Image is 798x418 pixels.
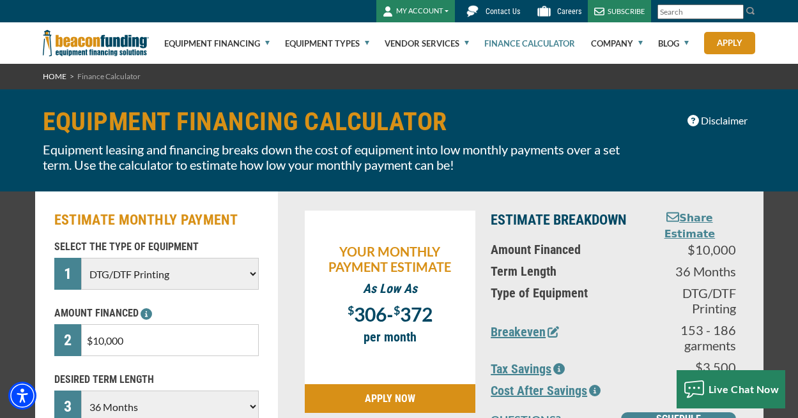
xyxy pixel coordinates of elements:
[54,239,259,255] p: SELECT THE TYPE OF EQUIPMENT
[54,211,259,230] h2: ESTIMATE MONTHLY PAYMENT
[311,302,470,323] p: -
[385,23,469,64] a: Vendor Services
[491,242,627,257] p: Amount Financed
[491,264,627,279] p: Term Length
[43,142,634,172] p: Equipment leasing and financing breaks down the cost of equipment into low monthly payments over ...
[491,381,601,400] button: Cost After Savings
[730,7,740,17] a: Clear search text
[677,370,786,408] button: Live Chat Now
[8,382,36,410] div: Accessibility Menu
[704,32,755,54] a: Apply
[394,303,400,317] span: $
[679,108,756,133] button: Disclaimer
[354,302,387,325] span: 306
[643,359,736,375] p: $3,500
[657,4,744,19] input: Search
[491,359,565,378] button: Tax Savings
[348,303,354,317] span: $
[54,324,82,356] div: 2
[643,211,736,242] button: Share Estimate
[557,7,581,16] span: Careers
[643,264,736,279] p: 36 Months
[54,372,259,387] p: DESIRED TERM LENGTH
[311,329,470,345] p: per month
[643,242,736,257] p: $10,000
[701,113,748,128] span: Disclaimer
[658,23,689,64] a: Blog
[709,383,779,395] span: Live Chat Now
[43,22,149,64] img: Beacon Funding Corporation logo
[746,6,756,16] img: Search
[491,322,559,341] button: Breakeven
[43,108,634,135] h1: EQUIPMENT FINANCING CALCULATOR
[54,258,82,290] div: 1
[77,71,141,81] span: Finance Calculator
[491,285,627,301] p: Type of Equipment
[484,23,575,64] a: Finance Calculator
[311,244,470,274] p: YOUR MONTHLY PAYMENT ESTIMATE
[486,7,520,16] span: Contact Us
[54,306,259,321] p: AMOUNT FINANCED
[643,322,736,353] p: 153 - 186 garments
[643,381,736,396] p: $6,500
[400,302,433,325] span: 372
[43,71,66,81] a: HOME
[591,23,643,64] a: Company
[643,285,736,316] p: DTG/DTF Printing
[164,23,270,64] a: Equipment Financing
[305,384,476,413] a: APPLY NOW
[285,23,369,64] a: Equipment Types
[311,281,470,296] p: As Low As
[81,324,258,356] input: $
[491,211,627,230] p: ESTIMATE BREAKDOWN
